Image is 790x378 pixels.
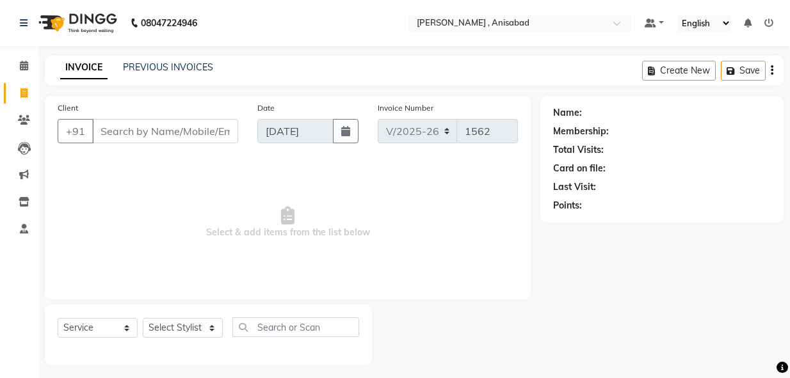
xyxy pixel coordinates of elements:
[553,106,582,120] div: Name:
[92,119,238,143] input: Search by Name/Mobile/Email/Code
[58,102,78,114] label: Client
[553,143,604,157] div: Total Visits:
[553,180,596,194] div: Last Visit:
[58,159,518,287] span: Select & add items from the list below
[553,162,606,175] div: Card on file:
[721,61,766,81] button: Save
[553,125,609,138] div: Membership:
[378,102,433,114] label: Invoice Number
[58,119,93,143] button: +91
[257,102,275,114] label: Date
[33,5,120,41] img: logo
[60,56,108,79] a: INVOICE
[123,61,213,73] a: PREVIOUS INVOICES
[642,61,716,81] button: Create New
[553,199,582,212] div: Points:
[232,317,359,337] input: Search or Scan
[141,5,197,41] b: 08047224946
